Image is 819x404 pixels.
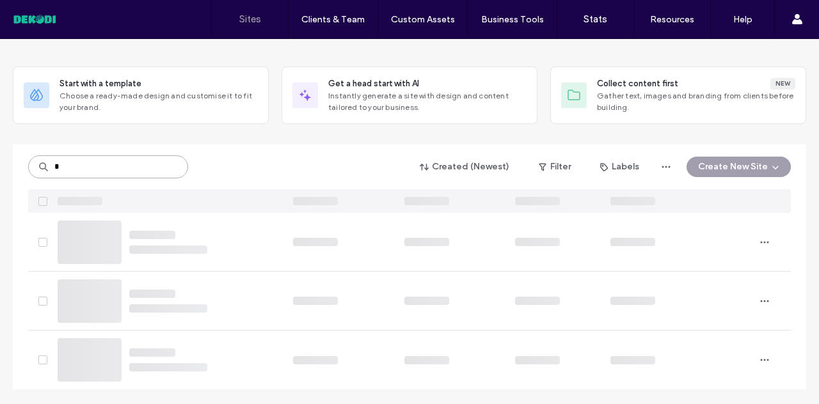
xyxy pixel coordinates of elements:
label: Stats [584,13,607,25]
label: Resources [650,14,694,25]
span: Collect content first [597,77,678,90]
span: Help [29,9,55,20]
div: Get a head start with AIInstantly generate a site with design and content tailored to your business. [282,66,537,124]
button: Created (Newest) [409,157,521,177]
div: Collect content firstNewGather text, images and branding from clients before building. [550,66,806,124]
span: Choose a ready-made design and customise it to fit your brand. [60,90,258,113]
label: Sites [239,13,261,25]
span: Instantly generate a site with design and content tailored to your business. [328,90,527,113]
label: Business Tools [481,14,544,25]
label: Help [733,14,752,25]
div: New [770,78,795,89]
span: Gather text, images and branding from clients before building. [597,90,795,113]
div: Start with a templateChoose a ready-made design and customise it to fit your brand. [13,66,269,124]
label: Clients & Team [301,14,365,25]
button: Filter [526,157,584,177]
button: Create New Site [687,157,791,177]
button: Labels [589,157,651,177]
span: Get a head start with AI [328,77,419,90]
span: Start with a template [60,77,141,90]
label: Custom Assets [391,14,455,25]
